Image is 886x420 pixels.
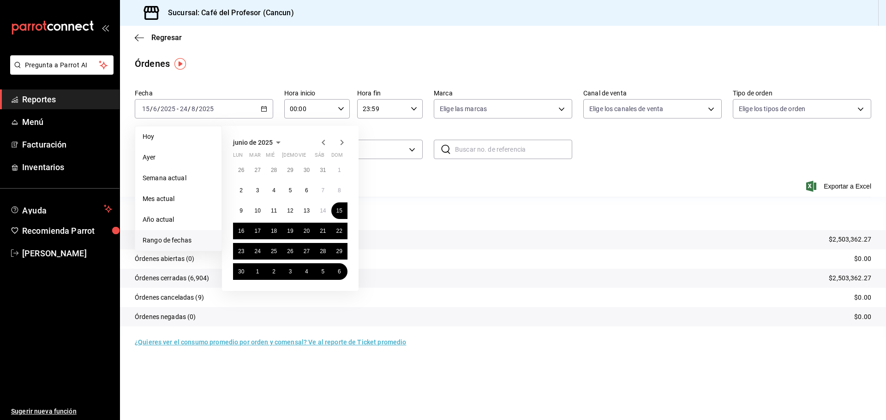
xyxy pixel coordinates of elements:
[233,152,243,162] abbr: lunes
[282,243,298,260] button: 26 de junio de 2025
[304,228,310,234] abbr: 20 de junio de 2025
[233,243,249,260] button: 23 de junio de 2025
[266,202,282,219] button: 11 de junio de 2025
[22,225,112,237] span: Recomienda Parrot
[143,153,214,162] span: Ayer
[233,202,249,219] button: 9 de junio de 2025
[272,187,275,194] abbr: 4 de junio de 2025
[336,248,342,254] abbr: 29 de junio de 2025
[150,105,153,112] span: /
[271,207,277,214] abbr: 11 de junio de 2025
[304,248,310,254] abbr: 27 de junio de 2025
[266,182,282,199] button: 4 de junio de 2025
[254,207,260,214] abbr: 10 de junio de 2025
[22,203,100,214] span: Ayuda
[11,407,112,416] span: Sugerir nueva función
[266,162,282,178] button: 28 de mayo de 2025
[157,105,160,112] span: /
[305,187,308,194] abbr: 6 de junio de 2025
[589,104,663,113] span: Elige los canales de venta
[254,248,260,254] abbr: 24 de junio de 2025
[272,268,275,275] abbr: 2 de julio de 2025
[287,248,293,254] abbr: 26 de junio de 2025
[331,263,347,280] button: 6 de julio de 2025
[829,235,871,244] p: $2,503,362.27
[174,58,186,70] img: Tooltip marker
[196,105,198,112] span: /
[315,152,324,162] abbr: sábado
[299,263,315,280] button: 4 de julio de 2025
[284,90,350,96] label: Hora inicio
[238,268,244,275] abbr: 30 de junio de 2025
[233,223,249,239] button: 16 de junio de 2025
[233,162,249,178] button: 26 de mayo de 2025
[299,202,315,219] button: 13 de junio de 2025
[6,67,114,77] a: Pregunta a Parrot AI
[338,167,341,173] abbr: 1 de junio de 2025
[315,263,331,280] button: 5 de julio de 2025
[336,207,342,214] abbr: 15 de junio de 2025
[829,273,871,283] p: $2,503,362.27
[233,139,273,146] span: junio de 2025
[25,60,99,70] span: Pregunta a Parrot AI
[299,182,315,199] button: 6 de junio de 2025
[287,167,293,173] abbr: 29 de mayo de 2025
[256,268,259,275] abbr: 1 de julio de 2025
[180,105,188,112] input: --
[238,248,244,254] abbr: 23 de junio de 2025
[299,152,306,162] abbr: viernes
[320,228,326,234] abbr: 21 de junio de 2025
[271,228,277,234] abbr: 18 de junio de 2025
[239,187,243,194] abbr: 2 de junio de 2025
[854,312,871,322] p: $0.00
[739,104,805,113] span: Elige los tipos de orden
[135,208,871,219] p: Resumen
[142,105,150,112] input: --
[160,105,176,112] input: ----
[287,228,293,234] abbr: 19 de junio de 2025
[733,90,871,96] label: Tipo de orden
[299,223,315,239] button: 20 de junio de 2025
[299,162,315,178] button: 30 de mayo de 2025
[320,248,326,254] abbr: 28 de junio de 2025
[254,167,260,173] abbr: 27 de mayo de 2025
[22,116,112,128] span: Menú
[266,223,282,239] button: 18 de junio de 2025
[266,263,282,280] button: 2 de julio de 2025
[357,90,423,96] label: Hora fin
[266,243,282,260] button: 25 de junio de 2025
[289,268,292,275] abbr: 3 de julio de 2025
[188,105,191,112] span: /
[249,202,265,219] button: 10 de junio de 2025
[135,254,195,264] p: Órdenes abiertas (0)
[135,90,273,96] label: Fecha
[191,105,196,112] input: --
[271,167,277,173] abbr: 28 de mayo de 2025
[299,243,315,260] button: 27 de junio de 2025
[455,140,572,159] input: Buscar no. de referencia
[315,223,331,239] button: 21 de junio de 2025
[135,312,196,322] p: Órdenes negadas (0)
[271,248,277,254] abbr: 25 de junio de 2025
[808,181,871,192] span: Exportar a Excel
[10,55,114,75] button: Pregunta a Parrot AI
[315,162,331,178] button: 31 de mayo de 2025
[135,57,170,71] div: Órdenes
[22,93,112,106] span: Reportes
[282,223,298,239] button: 19 de junio de 2025
[177,105,179,112] span: -
[249,152,260,162] abbr: martes
[282,152,336,162] abbr: jueves
[22,138,112,151] span: Facturación
[249,223,265,239] button: 17 de junio de 2025
[282,162,298,178] button: 29 de mayo de 2025
[321,268,324,275] abbr: 5 de julio de 2025
[143,173,214,183] span: Semana actual
[198,105,214,112] input: ----
[102,24,109,31] button: open_drawer_menu
[338,187,341,194] abbr: 8 de junio de 2025
[143,132,214,142] span: Hoy
[233,137,284,148] button: junio de 2025
[331,162,347,178] button: 1 de junio de 2025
